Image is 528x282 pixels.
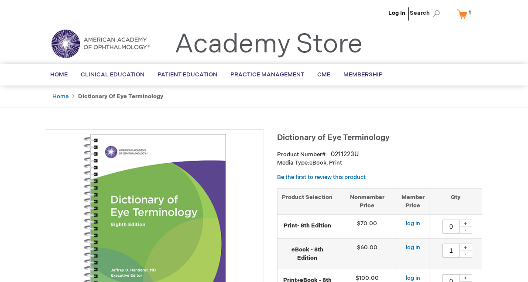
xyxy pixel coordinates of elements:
input: Qty [442,244,460,258]
p: eBook, Print [277,159,482,167]
div: - [459,227,472,234]
th: Member Price [397,188,429,214]
span: Dictionary of Eye Terminology [277,133,390,142]
a: Home [52,93,69,100]
span: Search [410,4,443,22]
div: + [459,220,472,227]
span: CME [317,71,330,78]
span: 1 [469,9,471,16]
a: log in [406,220,420,227]
a: Be the first to review this product [277,174,366,181]
div: + [459,274,472,282]
span: Practice Management [230,71,304,78]
td: $60.00 [337,239,397,269]
td: $70.00 [337,215,397,239]
div: 0211223U [331,150,359,159]
div: + [459,244,472,251]
div: - [459,251,472,258]
a: Log In [388,10,405,17]
a: log in [406,244,420,251]
a: Academy Store [175,29,363,60]
span: Patient Education [158,71,217,78]
strong: Print- 8th Edition [282,222,333,230]
a: log in [406,275,420,282]
strong: Product Number [277,151,327,158]
input: Qty [442,220,460,234]
strong: eBook - 8th Edition [282,246,333,262]
th: Qty [429,188,482,214]
strong: Dictionary of Eye Terminology [78,93,163,100]
a: 1 [455,6,477,21]
th: Product Selection [278,188,337,214]
span: Clinical Education [81,71,144,78]
span: Membership [343,71,383,78]
span: Home [50,71,68,78]
strong: Media Type: [277,159,309,166]
th: Nonmember Price [337,188,397,214]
